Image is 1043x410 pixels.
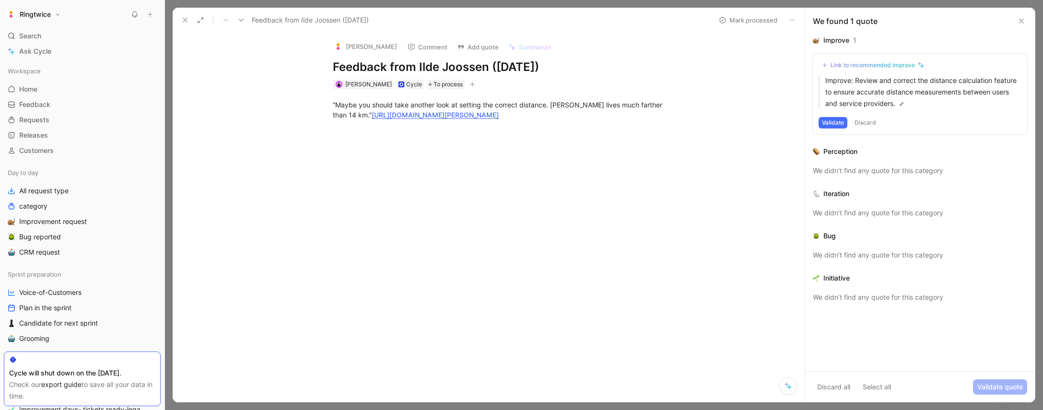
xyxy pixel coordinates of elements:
a: Home [4,82,161,96]
button: Validate [819,117,847,129]
button: Validate quote [973,379,1027,395]
img: ♟️ [8,319,15,327]
a: All request type [4,184,161,198]
button: 🐌 [6,216,17,227]
div: Bug [823,230,836,242]
a: Customers [4,143,161,158]
button: Select all [858,379,895,395]
a: category [4,199,161,213]
span: All request type [19,186,69,196]
div: Initiative [823,272,850,284]
div: Cycle [406,80,422,89]
span: Search [19,30,41,42]
img: 🤖 [8,335,15,342]
button: Comment [403,40,452,54]
button: Add quote [453,40,503,54]
img: avatar [336,82,341,87]
span: Releases [19,130,48,140]
span: Requests [19,115,49,125]
div: 1 [853,35,856,46]
button: Summarize [504,40,556,54]
a: Releases [4,128,161,142]
div: To process [427,80,465,89]
p: Improve: Review and correct the distance calculation feature to ensure accurate distance measurem... [825,75,1021,109]
img: logo [333,42,343,51]
span: To process [434,80,463,89]
div: We didn’t find any quote for this category [813,207,1027,219]
a: 🤖CRM request [4,245,161,259]
span: Candidate for next sprint [19,318,98,328]
button: Link to recommended improve [819,59,928,71]
button: Discard all [813,379,855,395]
img: 🌱 [813,275,820,281]
span: Plan in the sprint [19,303,71,313]
span: Ask Cycle [19,46,51,57]
img: 🐌 [8,218,15,225]
button: 🤖 [6,246,17,258]
div: We found 1 quote [813,15,878,27]
button: RingtwiceRingtwice [4,8,63,21]
img: 🐌 [813,37,820,44]
div: We didn’t find any quote for this category [813,165,1027,176]
a: Voice-of-Customers [4,285,161,300]
a: ♟️Candidate for next sprint [4,316,161,330]
img: 🪲 [8,233,15,241]
span: [PERSON_NAME] [345,81,392,88]
button: Mark processed [715,13,782,27]
div: We didn’t find any quote for this category [813,249,1027,261]
button: 🪲 [6,231,17,243]
button: ♟️ [6,317,17,329]
img: pen.svg [898,101,905,107]
span: Day to day [8,168,38,177]
div: Link to recommended improve [831,61,915,69]
span: Improvement request [19,217,87,226]
img: 🐇 [813,190,820,197]
span: Summarize [519,43,551,51]
div: Search [4,29,161,43]
div: Workspace [4,64,161,78]
img: 🪲 [813,233,820,239]
div: We didn’t find any quote for this category [813,292,1027,303]
a: export guide [41,380,82,388]
button: 🤖 [6,333,17,344]
span: Sprint preparation [8,269,61,279]
button: Discard [851,117,879,129]
img: 🤖 [8,248,15,256]
h1: Ringtwice [20,10,51,19]
div: Perception [823,146,857,157]
div: Day to dayAll request typecategory🐌Improvement request🪲Bug reported🤖CRM request [4,165,161,259]
span: Customers [19,146,54,155]
a: 🤖Grooming [4,331,161,346]
div: “Maybe you should take another look at setting the correct distance. [PERSON_NAME] lives much far... [333,100,665,120]
span: CRM request [19,247,60,257]
a: Ask Cycle [4,44,161,59]
div: Sprint preparation [4,267,161,281]
div: Cycle will shut down on the [DATE]. [9,367,155,379]
div: Day to day [4,165,161,180]
span: Feedback [19,100,50,109]
a: Plan in the sprint [4,301,161,315]
span: Workspace [8,66,41,76]
img: Ringtwice [6,10,16,19]
a: Feedback [4,97,161,112]
div: Check our to save all your data in time. [9,379,155,402]
button: logo[PERSON_NAME] [329,39,401,54]
span: Voice-of-Customers [19,288,82,297]
span: Grooming [19,334,49,343]
span: Home [19,84,37,94]
a: 🪲Bug reported [4,230,161,244]
div: Improve [823,35,849,46]
span: Bug reported [19,232,61,242]
span: category [19,201,47,211]
div: Iteration [823,188,849,199]
a: Requests [4,113,161,127]
div: Sprint preparationVoice-of-CustomersPlan in the sprint♟️Candidate for next sprint🤖Grooming [4,267,161,346]
img: 🥔 [813,148,820,155]
a: [URL][DOMAIN_NAME][PERSON_NAME] [372,111,499,119]
span: Feedback from Ilde Joossen ([DATE]) [252,14,369,26]
h1: Feedback from Ilde Joossen ([DATE]) [333,59,665,75]
a: 🐌Improvement request [4,214,161,229]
